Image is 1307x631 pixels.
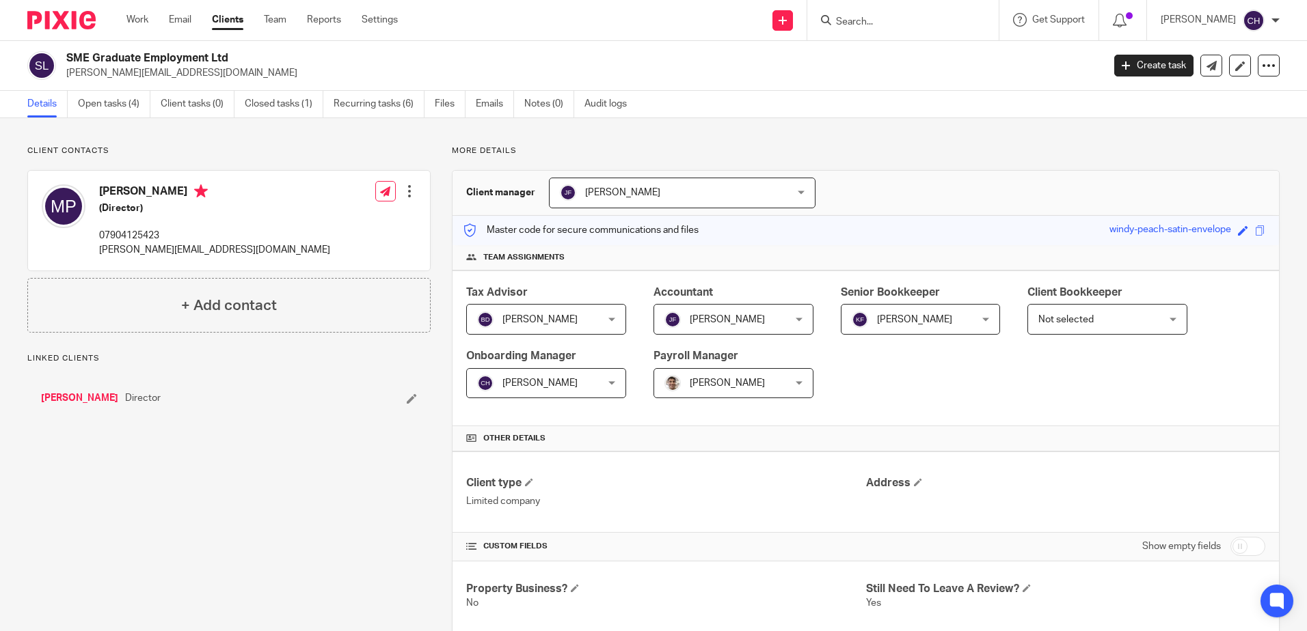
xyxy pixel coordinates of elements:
a: Create task [1114,55,1194,76]
img: Pixie [27,11,96,29]
img: svg%3E [1243,10,1265,31]
p: Limited company [466,494,865,508]
a: [PERSON_NAME] [41,391,118,405]
h4: + Add contact [181,295,277,316]
span: Onboarding Manager [466,350,576,361]
span: [PERSON_NAME] [502,315,578,324]
h4: Still Need To Leave A Review? [866,582,1265,596]
h4: [PERSON_NAME] [99,184,330,201]
p: Client contacts [27,145,431,156]
a: Work [126,13,148,27]
span: Payroll Manager [653,350,738,361]
input: Search [835,16,958,29]
div: windy-peach-satin-envelope [1109,223,1231,238]
img: svg%3E [477,311,494,328]
span: Team assignments [483,252,565,263]
span: [PERSON_NAME] [585,188,660,197]
h4: Address [866,476,1265,490]
h5: (Director) [99,201,330,215]
span: [PERSON_NAME] [690,315,765,324]
a: Open tasks (4) [78,91,150,117]
a: Files [435,91,466,117]
a: Email [169,13,191,27]
p: [PERSON_NAME][EMAIL_ADDRESS][DOMAIN_NAME] [66,66,1094,80]
p: Master code for secure communications and files [463,223,699,237]
h2: SME Graduate Employment Ltd [66,51,888,66]
a: Client tasks (0) [161,91,234,117]
span: Client Bookkeeper [1027,287,1122,298]
span: Get Support [1032,15,1085,25]
span: Other details [483,433,545,444]
a: Clients [212,13,243,27]
p: 07904125423 [99,229,330,242]
a: Recurring tasks (6) [334,91,425,117]
span: [PERSON_NAME] [502,378,578,388]
i: Primary [194,184,208,198]
img: svg%3E [42,184,85,228]
span: Not selected [1038,315,1094,324]
p: [PERSON_NAME][EMAIL_ADDRESS][DOMAIN_NAME] [99,243,330,257]
span: Director [125,391,161,405]
a: Notes (0) [524,91,574,117]
img: PXL_20240409_141816916.jpg [664,375,681,391]
span: Tax Advisor [466,287,528,298]
h3: Client manager [466,186,535,199]
p: Linked clients [27,353,431,364]
a: Team [264,13,286,27]
img: svg%3E [27,51,56,80]
p: [PERSON_NAME] [1161,13,1236,27]
img: svg%3E [560,184,576,201]
h4: Client type [466,476,865,490]
a: Audit logs [584,91,637,117]
span: Yes [866,598,881,608]
p: More details [452,145,1280,156]
img: svg%3E [852,311,868,328]
img: svg%3E [477,375,494,391]
span: No [466,598,479,608]
a: Settings [362,13,398,27]
span: Accountant [653,287,713,298]
a: Details [27,91,68,117]
h4: Property Business? [466,582,865,596]
span: [PERSON_NAME] [877,315,952,324]
span: [PERSON_NAME] [690,378,765,388]
span: Senior Bookkeeper [841,287,940,298]
img: svg%3E [664,311,681,328]
h4: CUSTOM FIELDS [466,541,865,552]
a: Reports [307,13,341,27]
a: Emails [476,91,514,117]
label: Show empty fields [1142,539,1221,553]
a: Closed tasks (1) [245,91,323,117]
